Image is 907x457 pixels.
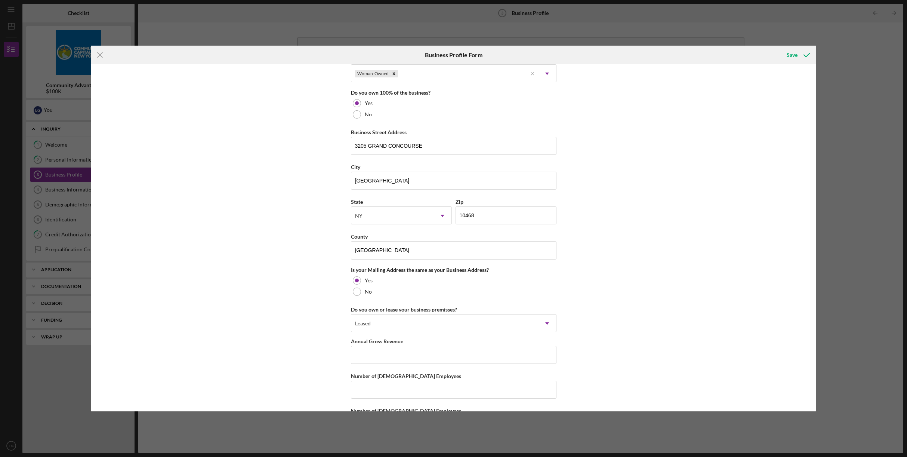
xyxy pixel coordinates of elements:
label: Number of [DEMOGRAPHIC_DATA] Employees [351,373,461,379]
div: Do you own 100% of the business? [351,90,556,96]
div: Save [787,47,798,62]
button: Save [779,47,816,62]
div: Woman-Owned [355,70,390,77]
label: Zip [456,199,463,205]
label: City [351,164,360,170]
label: Number of [DEMOGRAPHIC_DATA] Employees [351,408,461,414]
label: No [365,111,372,117]
label: No [365,289,372,295]
div: NY [355,213,363,219]
h6: Business Profile Form [425,52,482,58]
label: County [351,233,368,240]
label: Business Street Address [351,129,407,135]
div: Is your Mailing Address the same as your Business Address? [351,267,556,273]
label: Annual Gross Revenue [351,338,403,344]
label: Yes [365,277,373,283]
div: Remove Woman-Owned [390,70,398,77]
div: Leased [355,320,371,326]
label: Yes [365,100,373,106]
